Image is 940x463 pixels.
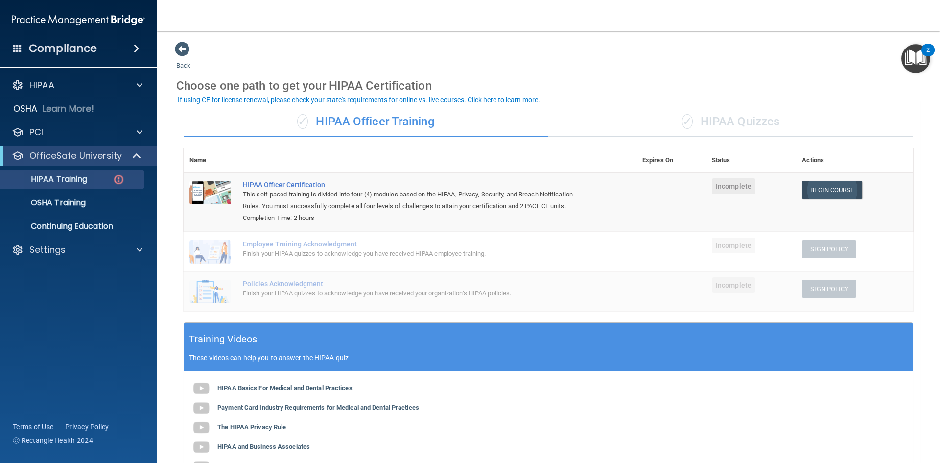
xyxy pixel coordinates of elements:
[12,150,142,162] a: OfficeSafe University
[217,443,310,450] b: HIPAA and Business Associates
[243,181,587,189] a: HIPAA Officer Certification
[802,280,856,298] button: Sign Policy
[12,244,142,256] a: Settings
[191,418,211,438] img: gray_youtube_icon.38fcd6cc.png
[6,221,140,231] p: Continuing Education
[802,181,862,199] a: Begin Course
[191,379,211,398] img: gray_youtube_icon.38fcd6cc.png
[243,189,587,212] div: This self-paced training is divided into four (4) modules based on the HIPAA, Privacy, Security, ...
[217,423,286,431] b: The HIPAA Privacy Rule
[12,10,145,30] img: PMB logo
[243,288,587,299] div: Finish your HIPAA quizzes to acknowledge you have received your organization’s HIPAA policies.
[636,148,706,172] th: Expires On
[243,248,587,260] div: Finish your HIPAA quizzes to acknowledge you have received HIPAA employee training.
[6,174,87,184] p: HIPAA Training
[712,238,755,253] span: Incomplete
[706,148,796,172] th: Status
[712,277,755,293] span: Incomplete
[176,95,541,105] button: If using CE for license renewal, please check your state's requirements for online vs. live cours...
[65,422,109,432] a: Privacy Policy
[926,50,930,63] div: 2
[243,212,587,224] div: Completion Time: 2 hours
[243,280,587,288] div: Policies Acknowledgment
[29,42,97,55] h4: Compliance
[12,79,142,91] a: HIPAA
[901,44,930,73] button: Open Resource Center, 2 new notifications
[12,126,142,138] a: PCI
[712,178,755,194] span: Incomplete
[6,198,86,208] p: OSHA Training
[113,173,125,186] img: danger-circle.6113f641.png
[29,126,43,138] p: PCI
[29,244,66,256] p: Settings
[297,114,308,129] span: ✓
[548,107,913,137] div: HIPAA Quizzes
[189,331,258,348] h5: Training Videos
[13,103,38,115] p: OSHA
[771,393,928,433] iframe: Drift Widget Chat Controller
[796,148,913,172] th: Actions
[243,240,587,248] div: Employee Training Acknowledgment
[184,148,237,172] th: Name
[802,240,856,258] button: Sign Policy
[191,398,211,418] img: gray_youtube_icon.38fcd6cc.png
[178,97,540,103] div: If using CE for license renewal, please check your state's requirements for online vs. live cours...
[217,384,352,391] b: HIPAA Basics For Medical and Dental Practices
[176,50,190,69] a: Back
[176,72,920,100] div: Choose one path to get your HIPAA Certification
[29,150,122,162] p: OfficeSafe University
[29,79,54,91] p: HIPAA
[184,107,548,137] div: HIPAA Officer Training
[682,114,693,129] span: ✓
[13,422,53,432] a: Terms of Use
[13,436,93,445] span: Ⓒ Rectangle Health 2024
[217,404,419,411] b: Payment Card Industry Requirements for Medical and Dental Practices
[191,438,211,457] img: gray_youtube_icon.38fcd6cc.png
[43,103,94,115] p: Learn More!
[189,354,908,362] p: These videos can help you to answer the HIPAA quiz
